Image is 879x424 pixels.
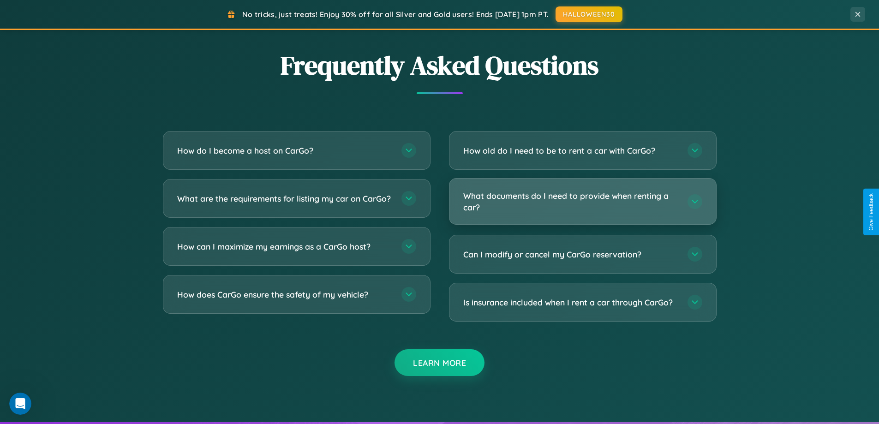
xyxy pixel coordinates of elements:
[177,145,392,156] h3: How do I become a host on CarGo?
[242,10,549,19] span: No tricks, just treats! Enjoy 30% off for all Silver and Gold users! Ends [DATE] 1pm PT.
[9,393,31,415] iframe: Intercom live chat
[395,349,484,376] button: Learn More
[868,193,874,231] div: Give Feedback
[463,249,678,260] h3: Can I modify or cancel my CarGo reservation?
[177,193,392,204] h3: What are the requirements for listing my car on CarGo?
[163,48,717,83] h2: Frequently Asked Questions
[177,289,392,300] h3: How does CarGo ensure the safety of my vehicle?
[463,297,678,308] h3: Is insurance included when I rent a car through CarGo?
[463,190,678,213] h3: What documents do I need to provide when renting a car?
[556,6,622,22] button: HALLOWEEN30
[463,145,678,156] h3: How old do I need to be to rent a car with CarGo?
[177,241,392,252] h3: How can I maximize my earnings as a CarGo host?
